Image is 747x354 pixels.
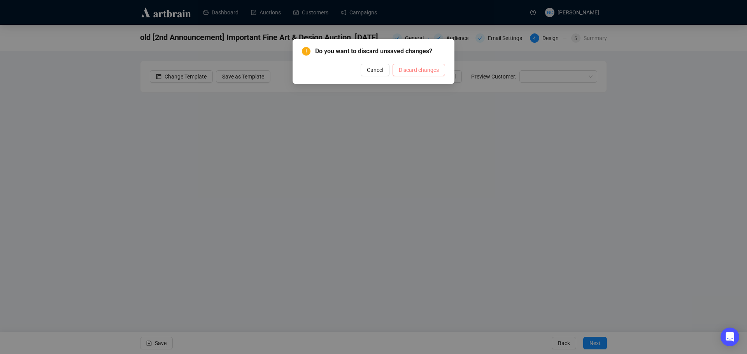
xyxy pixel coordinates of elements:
button: Discard changes [393,64,445,76]
button: Cancel [361,64,389,76]
span: Discard changes [399,66,439,74]
span: Do you want to discard unsaved changes? [315,47,445,56]
span: exclamation-circle [302,47,310,56]
span: Cancel [367,66,383,74]
div: Open Intercom Messenger [721,328,739,346]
